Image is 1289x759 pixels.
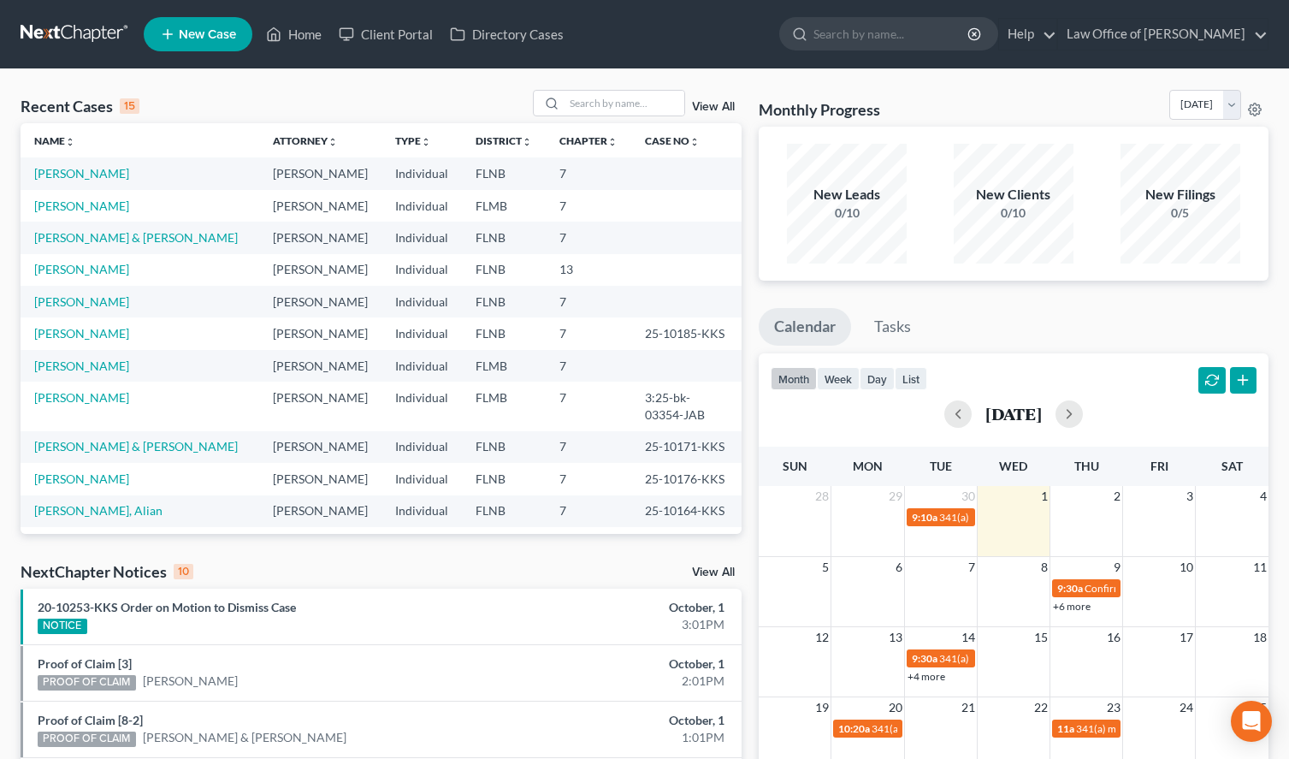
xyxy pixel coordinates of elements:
[259,495,381,527] td: [PERSON_NAME]
[546,495,631,527] td: 7
[607,137,618,147] i: unfold_more
[1185,486,1195,507] span: 3
[421,137,431,147] i: unfold_more
[259,190,381,222] td: [PERSON_NAME]
[1085,582,1279,595] span: Confirmation hearing for [PERSON_NAME]
[631,495,742,527] td: 25-10164-KKS
[813,18,970,50] input: Search by name...
[872,722,1037,735] span: 341(a) meeting for [PERSON_NAME]
[38,675,136,691] div: PROOF OF CLAIM
[381,463,462,495] td: Individual
[462,254,546,286] td: FLNB
[820,557,831,578] span: 5
[631,463,742,495] td: 25-10176-KKS
[1231,701,1272,742] div: Open Intercom Messenger
[783,459,807,473] span: Sun
[912,652,937,665] span: 9:30a
[887,627,904,648] span: 13
[887,697,904,718] span: 20
[939,652,1158,665] span: 341(a) meeting of creditors for [PERSON_NAME]
[838,722,870,735] span: 10:20a
[999,19,1056,50] a: Help
[960,697,977,718] span: 21
[692,101,735,113] a: View All
[259,431,381,463] td: [PERSON_NAME]
[1032,697,1050,718] span: 22
[1150,459,1168,473] span: Fri
[1120,185,1240,205] div: New Filings
[689,137,700,147] i: unfold_more
[381,527,462,559] td: Individual
[381,254,462,286] td: Individual
[1251,557,1268,578] span: 11
[259,527,381,559] td: [PERSON_NAME]
[546,157,631,189] td: 7
[930,459,952,473] span: Tue
[259,157,381,189] td: [PERSON_NAME]
[645,134,700,147] a: Case Nounfold_more
[273,134,338,147] a: Attorneyunfold_more
[506,655,724,673] div: October, 1
[1251,627,1268,648] span: 18
[631,382,742,430] td: 3:25-bk-03354-JAB
[631,431,742,463] td: 25-10171-KKS
[143,673,238,690] a: [PERSON_NAME]
[381,190,462,222] td: Individual
[21,96,139,116] div: Recent Cases
[546,463,631,495] td: 7
[462,317,546,349] td: FLNB
[1178,557,1195,578] span: 10
[771,367,817,390] button: month
[559,134,618,147] a: Chapterunfold_more
[381,431,462,463] td: Individual
[34,471,129,486] a: [PERSON_NAME]
[759,308,851,346] a: Calendar
[1057,722,1074,735] span: 11a
[462,157,546,189] td: FLNB
[817,367,860,390] button: week
[259,317,381,349] td: [PERSON_NAME]
[381,495,462,527] td: Individual
[887,486,904,507] span: 29
[179,28,236,41] span: New Case
[259,350,381,382] td: [PERSON_NAME]
[381,382,462,430] td: Individual
[174,564,193,579] div: 10
[38,656,132,671] a: Proof of Claim [3]
[1053,600,1091,613] a: +6 more
[546,317,631,349] td: 7
[34,134,75,147] a: Nameunfold_more
[853,459,883,473] span: Mon
[813,627,831,648] span: 12
[462,350,546,382] td: FLMB
[1258,486,1268,507] span: 4
[38,732,136,747] div: PROOF OF CLAIM
[908,670,945,683] a: +4 more
[506,673,724,690] div: 2:01PM
[1105,627,1122,648] span: 16
[34,439,238,454] a: [PERSON_NAME] & [PERSON_NAME]
[462,286,546,317] td: FLNB
[259,254,381,286] td: [PERSON_NAME]
[34,503,163,518] a: [PERSON_NAME], Alian
[462,527,546,559] td: FLNB
[34,262,129,276] a: [PERSON_NAME]
[257,19,330,50] a: Home
[546,382,631,430] td: 7
[143,729,346,746] a: [PERSON_NAME] & [PERSON_NAME]
[34,326,129,341] a: [PERSON_NAME]
[462,190,546,222] td: FLMB
[34,294,129,309] a: [PERSON_NAME]
[813,697,831,718] span: 19
[330,19,441,50] a: Client Portal
[954,205,1073,222] div: 0/10
[954,185,1073,205] div: New Clients
[34,166,129,181] a: [PERSON_NAME]
[859,308,926,346] a: Tasks
[912,511,937,524] span: 9:10a
[960,486,977,507] span: 30
[462,382,546,430] td: FLMB
[381,350,462,382] td: Individual
[967,557,977,578] span: 7
[34,390,129,405] a: [PERSON_NAME]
